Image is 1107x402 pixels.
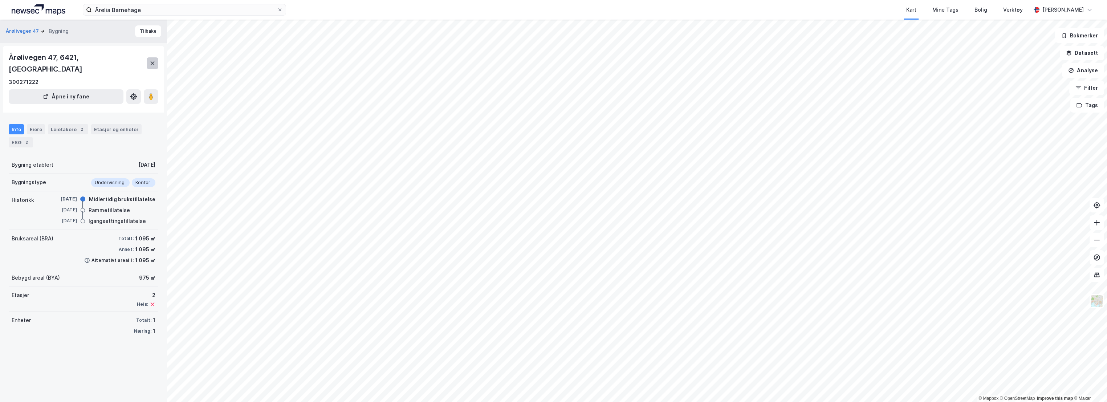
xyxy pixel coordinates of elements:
[135,234,155,243] div: 1 095 ㎡
[49,27,69,36] div: Bygning
[9,52,147,75] div: Årølivegen 47, 6421, [GEOGRAPHIC_DATA]
[978,396,998,401] a: Mapbox
[27,124,45,134] div: Eiere
[137,301,148,307] div: Heis:
[48,218,77,224] div: [DATE]
[12,273,60,282] div: Bebygd areal (BYA)
[153,327,155,336] div: 1
[12,4,65,15] img: logo.a4113a55bc3d86da70a041830d287a7e.svg
[932,5,959,14] div: Mine Tags
[1071,367,1107,402] iframe: Chat Widget
[48,207,77,213] div: [DATE]
[12,161,53,169] div: Bygning etablert
[1055,28,1104,43] button: Bokmerker
[9,124,24,134] div: Info
[12,178,46,187] div: Bygningstype
[9,89,123,104] button: Åpne i ny fane
[48,124,88,134] div: Leietakere
[89,206,130,215] div: Rammetillatelse
[1069,81,1104,95] button: Filter
[48,196,77,202] div: [DATE]
[1037,396,1073,401] a: Improve this map
[1000,396,1035,401] a: OpenStreetMap
[9,137,33,147] div: ESG
[94,126,139,133] div: Etasjer og enheter
[135,256,155,265] div: 1 095 ㎡
[92,4,277,15] input: Søk på adresse, matrikkel, gårdeiere, leietakere eller personer
[139,273,155,282] div: 975 ㎡
[12,196,34,204] div: Historikk
[9,78,38,86] div: 300271222
[78,126,85,133] div: 2
[12,291,29,300] div: Etasjer
[974,5,987,14] div: Bolig
[6,28,40,35] button: Årølivegen 47
[12,234,53,243] div: Bruksareal (BRA)
[89,217,146,226] div: Igangsettingstillatelse
[1062,63,1104,78] button: Analyse
[23,139,30,146] div: 2
[136,317,151,323] div: Totalt:
[1003,5,1023,14] div: Verktøy
[89,195,155,204] div: Midlertidig brukstillatelse
[1042,5,1084,14] div: [PERSON_NAME]
[91,257,134,263] div: Alternativt areal 1:
[137,291,155,300] div: 2
[135,245,155,254] div: 1 095 ㎡
[1071,367,1107,402] div: Kontrollprogram for chat
[153,316,155,325] div: 1
[906,5,916,14] div: Kart
[134,328,151,334] div: Næring:
[12,316,31,325] div: Enheter
[135,25,161,37] button: Tilbake
[119,247,134,252] div: Annet:
[1070,98,1104,113] button: Tags
[138,161,155,169] div: [DATE]
[1060,46,1104,60] button: Datasett
[118,236,134,241] div: Totalt:
[1090,294,1104,308] img: Z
